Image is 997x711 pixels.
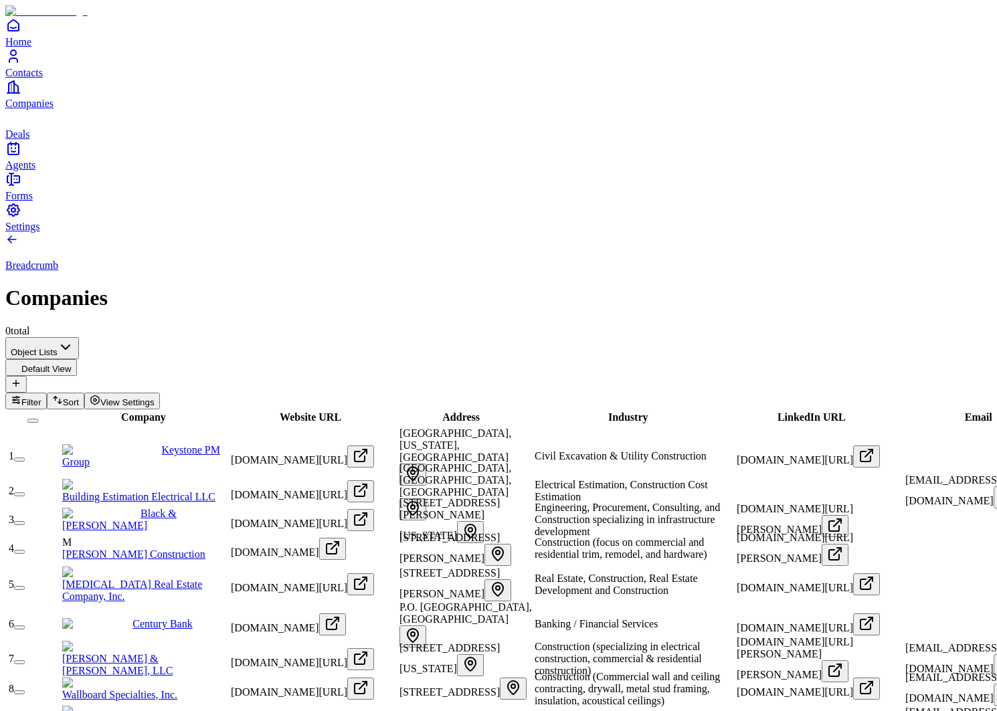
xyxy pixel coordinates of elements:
[5,171,992,201] a: Forms
[62,653,173,676] a: [PERSON_NAME] & [PERSON_NAME], LLC
[62,579,202,602] a: [MEDICAL_DATA] Real Estate Company, Inc.
[231,546,319,558] span: [DOMAIN_NAME]
[319,613,346,635] button: Open
[63,397,79,407] span: Sort
[231,657,347,668] span: [DOMAIN_NAME][URL]
[62,479,226,491] img: Building Estimation Electrical LLC
[9,542,14,554] span: 4
[62,641,151,653] img: Carr & Duff, LLC
[535,479,708,502] span: Electrical Estimation, Construction Cost Estimation
[535,573,698,596] span: Real Estate, Construction, Real Estate Development and Construction
[822,660,848,682] button: Open
[737,622,853,633] span: [DOMAIN_NAME][URL]
[5,67,43,78] span: Contacts
[9,653,14,664] span: 7
[347,573,374,595] button: Open
[5,393,47,409] button: Filter
[62,508,177,531] a: Black & [PERSON_NAME]
[62,567,227,579] img: TRITEC Real Estate Company, Inc.
[62,508,141,520] img: Black & Veatch
[5,325,992,337] div: 0 total
[347,678,374,700] button: Open
[5,140,992,171] a: Agents
[500,678,527,700] button: Open
[737,582,853,593] span: [DOMAIN_NAME][URL]
[21,397,41,407] span: Filter
[457,521,484,543] button: Open
[737,503,853,535] span: [DOMAIN_NAME][URL][PERSON_NAME]
[5,202,992,232] a: Settings
[5,159,35,171] span: Agents
[62,536,228,548] div: M
[62,618,132,630] img: Century Bank
[9,618,14,629] span: 6
[5,98,54,109] span: Companies
[399,601,532,625] span: P.O. [GEOGRAPHIC_DATA], [GEOGRAPHIC_DATA]
[62,689,177,700] a: Wallboard Specialties, Inc.
[5,286,992,310] h1: Companies
[231,686,347,698] span: [DOMAIN_NAME][URL]
[9,683,14,694] span: 8
[399,642,500,674] span: [STREET_ADDRESS][US_STATE]
[535,502,720,537] span: Engineering, Procurement, Consulting, and Construction specializing in infrastructure development
[5,128,29,140] span: Deals
[484,544,511,566] button: Open
[47,393,84,409] button: Sort
[853,573,880,595] button: Open
[121,411,166,423] span: Company
[737,454,853,466] span: [DOMAIN_NAME][URL]
[100,397,155,407] span: View Settings
[442,411,480,423] span: Address
[84,393,160,409] button: View Settings
[399,567,500,599] span: [STREET_ADDRESS][PERSON_NAME]
[231,454,347,466] span: [DOMAIN_NAME][URL]
[399,497,500,541] span: [STREET_ADDRESS][PERSON_NAME][US_STATE]
[535,671,720,706] span: Construction (Commercial wall and ceiling contracting, drywall, metal stud framing, insulation, a...
[231,518,347,529] span: [DOMAIN_NAME][URL]
[484,579,511,601] button: Open
[853,445,880,468] button: Open
[399,427,511,463] span: [GEOGRAPHIC_DATA], [US_STATE], [GEOGRAPHIC_DATA]
[778,411,846,423] span: LinkedIn URL
[9,485,14,496] span: 2
[9,579,14,590] span: 5
[737,532,853,564] span: [DOMAIN_NAME][URL][PERSON_NAME]
[62,677,188,689] img: Wallboard Specialties, Inc.
[457,654,484,676] button: Open
[535,641,702,676] span: Construction (specializing in electrical construction, commercial & residential construction)
[853,678,880,700] button: Open
[965,411,992,423] span: Email
[399,532,500,564] span: [STREET_ADDRESS][PERSON_NAME]
[231,582,347,593] span: [DOMAIN_NAME][URL]
[5,48,992,78] a: Contacts
[399,686,500,698] span: [STREET_ADDRESS]
[347,509,374,531] button: Open
[5,221,40,232] span: Settings
[5,36,31,47] span: Home
[319,538,346,560] button: Open
[9,514,14,525] span: 3
[822,544,848,566] button: Open
[608,411,648,423] span: Industry
[737,636,853,680] span: [DOMAIN_NAME][URL][PERSON_NAME][PERSON_NAME]
[853,613,880,635] button: Open
[347,445,374,468] button: Open
[5,5,88,17] img: Item Brain Logo
[822,515,848,537] button: Open
[231,622,319,633] span: [DOMAIN_NAME]
[737,686,853,698] span: [DOMAIN_NAME][URL]
[5,110,992,140] a: deals
[5,190,33,201] span: Forms
[9,450,14,462] span: 1
[5,79,992,109] a: Companies
[5,359,77,376] button: Default View
[347,480,374,502] button: Open
[535,536,707,560] span: Construction (focus on commercial and residential trim, remodel, and hardware)
[62,491,215,502] a: Building Estimation Electrical LLC
[62,548,205,560] a: [PERSON_NAME] Construction
[347,648,374,670] button: Open
[231,489,347,500] span: [DOMAIN_NAME][URL]
[132,618,192,629] a: Century Bank
[399,625,426,647] button: Open
[535,450,707,462] span: Civil Excavation & Utility Construction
